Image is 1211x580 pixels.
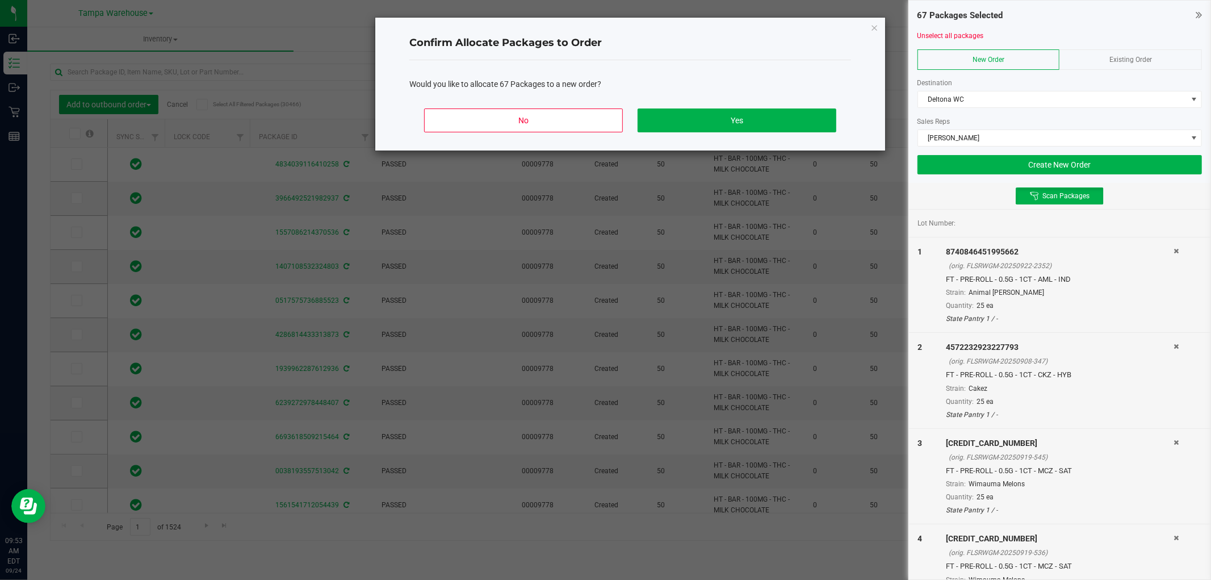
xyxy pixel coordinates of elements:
iframe: Resource center [11,489,45,523]
h4: Confirm Allocate Packages to Order [409,36,851,51]
button: Close [870,20,878,34]
button: Yes [638,109,836,132]
button: No [424,109,623,132]
div: Would you like to allocate 67 Packages to a new order? [409,78,851,90]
